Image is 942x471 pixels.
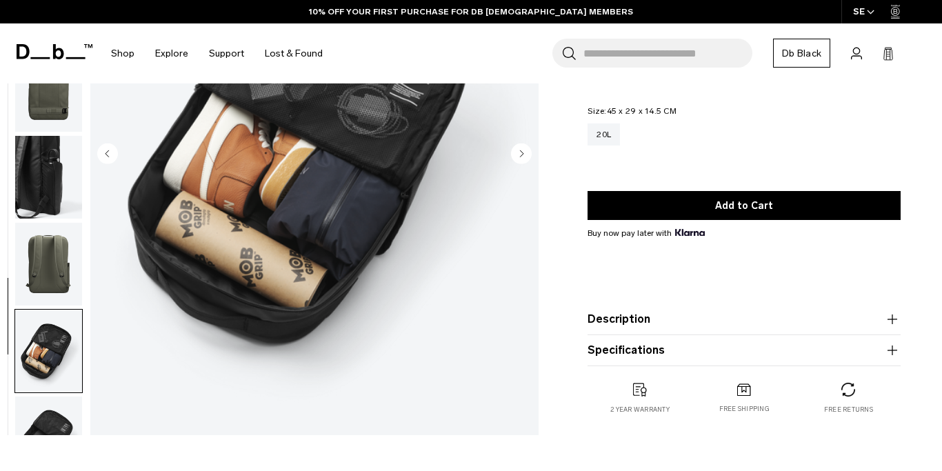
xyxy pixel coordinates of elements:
p: Free returns [824,405,873,414]
button: Add to Cart [588,191,901,220]
img: Daypack 20L Moss Green [15,310,82,392]
button: Daypack 20L Moss Green [14,222,83,306]
nav: Main Navigation [101,23,333,83]
a: Support [209,29,244,78]
span: 45 x 29 x 14.5 CM [607,106,677,116]
p: Free shipping [719,405,770,414]
img: {"height" => 20, "alt" => "Klarna"} [675,229,705,236]
button: Daypack 20L Moss Green [14,135,83,219]
a: Lost & Found [265,29,323,78]
button: Next slide [511,143,532,167]
img: Daypack 20L Moss Green [15,223,82,305]
button: Previous slide [97,143,118,167]
a: 10% OFF YOUR FIRST PURCHASE FOR DB [DEMOGRAPHIC_DATA] MEMBERS [309,6,633,18]
button: Daypack 20L Moss Green [14,309,83,393]
a: Explore [155,29,188,78]
a: Shop [111,29,134,78]
img: Daypack 20L Moss Green [15,50,82,132]
button: Specifications [588,342,901,359]
p: 2 year warranty [610,405,670,414]
img: Daypack 20L Moss Green [15,136,82,219]
button: Daypack 20L Moss Green [14,49,83,133]
span: Buy now pay later with [588,227,705,239]
a: 20L [588,123,620,146]
button: Description [588,311,901,328]
legend: Size: [588,107,677,115]
a: Db Black [773,39,830,68]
